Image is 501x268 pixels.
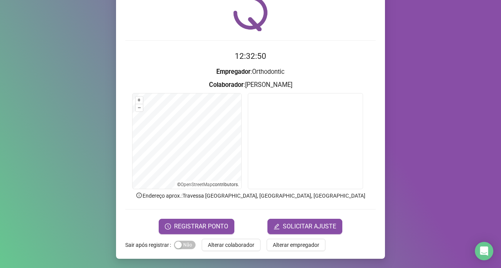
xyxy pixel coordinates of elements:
[209,81,244,88] strong: Colaborador
[125,80,376,90] h3: : [PERSON_NAME]
[181,182,212,187] a: OpenStreetMap
[165,223,171,230] span: clock-circle
[177,182,239,187] li: © contributors.
[475,242,493,260] div: Open Intercom Messenger
[125,239,174,251] label: Sair após registrar
[274,223,280,230] span: edit
[283,222,336,231] span: SOLICITAR AJUSTE
[235,52,266,61] time: 12:32:50
[208,241,254,249] span: Alterar colaborador
[136,97,143,104] button: +
[174,222,228,231] span: REGISTRAR PONTO
[159,219,234,234] button: REGISTRAR PONTO
[136,104,143,112] button: –
[267,219,342,234] button: editSOLICITAR AJUSTE
[202,239,260,251] button: Alterar colaborador
[125,67,376,77] h3: : Orthodontic
[125,191,376,200] p: Endereço aprox. : Travessa [GEOGRAPHIC_DATA], [GEOGRAPHIC_DATA], [GEOGRAPHIC_DATA]
[267,239,325,251] button: Alterar empregador
[273,241,319,249] span: Alterar empregador
[216,68,250,75] strong: Empregador
[136,192,143,199] span: info-circle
